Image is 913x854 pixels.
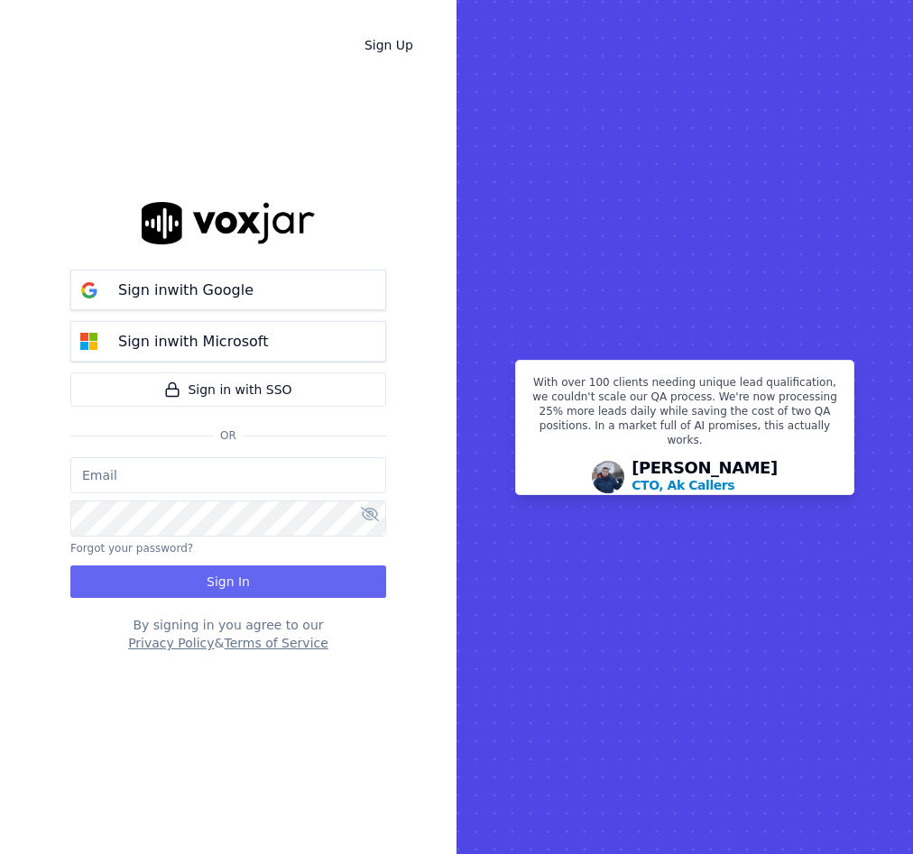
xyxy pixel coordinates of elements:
[118,280,254,301] p: Sign in with Google
[632,476,734,494] p: CTO, Ak Callers
[71,272,107,308] img: google Sign in button
[70,270,386,310] button: Sign inwith Google
[213,428,244,443] span: Or
[527,375,843,455] p: With over 100 clients needing unique lead qualification, we couldn't scale our QA process. We're ...
[224,634,327,652] button: Terms of Service
[70,565,386,598] button: Sign In
[592,461,624,493] img: Avatar
[70,616,386,652] div: By signing in you agree to our &
[70,372,386,407] a: Sign in with SSO
[142,202,315,244] img: logo
[71,324,107,360] img: microsoft Sign in button
[350,29,428,61] a: Sign Up
[70,541,193,556] button: Forgot your password?
[70,321,386,362] button: Sign inwith Microsoft
[128,634,214,652] button: Privacy Policy
[632,460,778,494] div: [PERSON_NAME]
[70,457,386,493] input: Email
[118,331,268,353] p: Sign in with Microsoft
